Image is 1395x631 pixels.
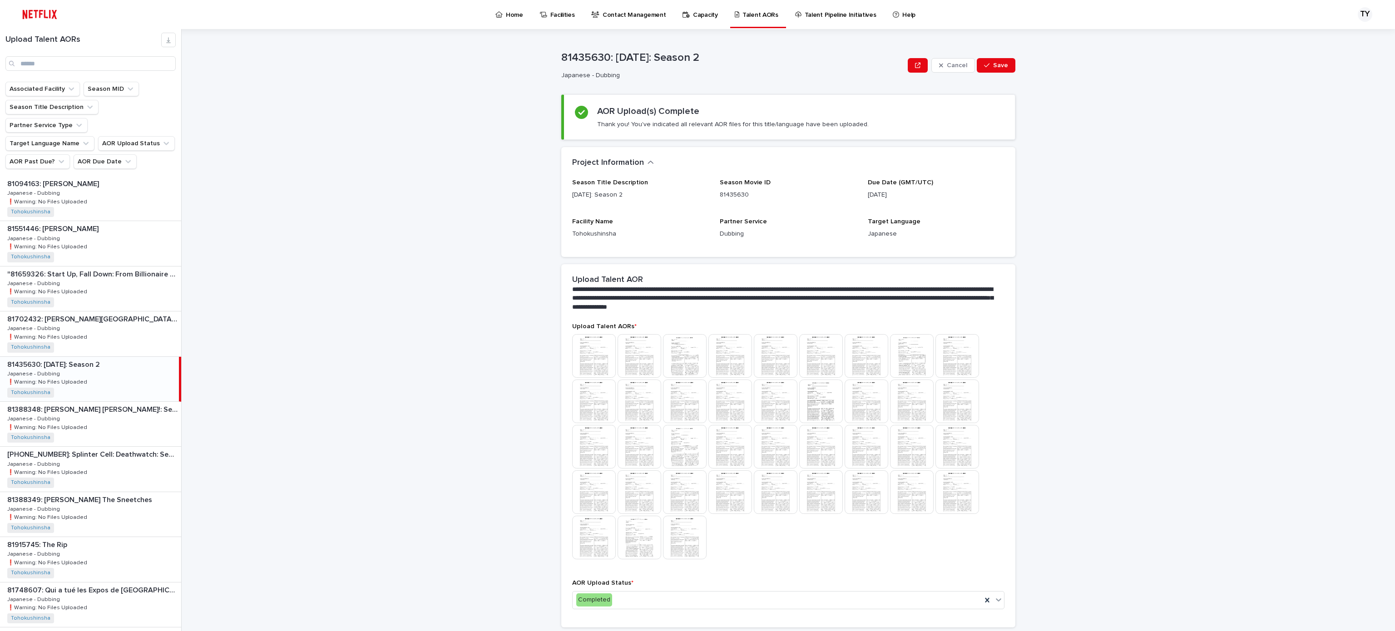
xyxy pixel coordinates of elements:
[7,369,62,377] p: Japanese - Dubbing
[5,154,70,169] button: AOR Past Due?
[868,190,1004,200] p: [DATE]
[7,234,62,242] p: Japanese - Dubbing
[7,279,62,287] p: Japanese - Dubbing
[572,229,709,239] p: Tohokushinsha
[561,51,904,64] p: 81435630: [DATE]: Season 2
[572,275,643,285] h2: Upload Talent AOR
[7,513,89,521] p: ❗️Warning: No Files Uploaded
[7,603,89,611] p: ❗️Warning: No Files Uploaded
[11,299,50,306] a: Tohokushinsha
[7,324,62,332] p: Japanese - Dubbing
[7,178,101,188] p: 81094163: [PERSON_NAME]
[18,5,61,24] img: ifQbXi3ZQGMSEF7WDB7W
[561,72,900,79] p: Japanese - Dubbing
[572,323,637,330] span: Upload Talent AORs
[572,218,613,225] span: Facility Name
[7,558,89,566] p: ❗️Warning: No Files Uploaded
[84,82,139,96] button: Season MID
[868,179,933,186] span: Due Date (GMT/UTC)
[572,158,654,168] button: Project Information
[11,344,50,350] a: Tohokushinsha
[7,359,102,369] p: 81435630: [DATE]: Season 2
[597,106,699,117] h2: AOR Upload(s) Complete
[7,242,89,250] p: ❗️Warning: No Files Uploaded
[868,229,1004,239] p: Japanese
[7,377,89,385] p: ❗️Warning: No Files Uploaded
[5,56,176,71] input: Search
[720,190,856,200] p: 81435630
[7,494,154,504] p: 81388349: [PERSON_NAME] The Sneetches
[7,584,179,595] p: 81748607: Qui a tué les Expos de Montréal? (Who Killed the Montreal Expos?)
[7,332,89,340] p: ❗️Warning: No Files Uploaded
[720,179,771,186] span: Season Movie ID
[7,468,89,476] p: ❗️Warning: No Files Uploaded
[11,209,50,215] a: Tohokushinsha
[572,179,648,186] span: Season Title Description
[5,118,88,133] button: Partner Service Type
[5,82,80,96] button: Associated Facility
[98,136,175,151] button: AOR Upload Status
[11,615,50,621] a: Tohokushinsha
[7,223,100,233] p: 81551446: [PERSON_NAME]
[576,593,612,606] div: Completed
[720,229,856,239] p: Dubbing
[947,62,967,69] span: Cancel
[868,218,920,225] span: Target Language
[572,158,644,168] h2: Project Information
[993,62,1008,69] span: Save
[7,197,89,205] p: ❗️Warning: No Files Uploaded
[11,479,50,486] a: Tohokushinsha
[7,188,62,197] p: Japanese - Dubbing
[572,190,709,200] p: [DATE]: Season 2
[11,254,50,260] a: Tohokushinsha
[5,35,161,45] h1: Upload Talent AORs
[7,539,69,549] p: 81915745: The Rip
[597,120,869,128] p: Thank you! You've indicated all relevant AOR files for this title/language have been uploaded.
[7,595,62,603] p: Japanese - Dubbing
[7,549,62,557] p: Japanese - Dubbing
[7,287,89,295] p: ❗️Warning: No Files Uploaded
[7,449,179,459] p: [PHONE_NUMBER]: Splinter Cell: Deathwatch: Season 1
[7,423,89,431] p: ❗️Warning: No Files Uploaded
[720,218,767,225] span: Partner Service
[977,58,1015,73] button: Save
[11,389,50,396] a: Tohokushinsha
[572,580,633,586] span: AOR Upload Status
[5,100,99,114] button: Season Title Description
[7,313,179,324] p: 81702432: [PERSON_NAME][GEOGRAPHIC_DATA] Trip
[1358,7,1372,22] div: TY
[7,404,179,414] p: 81388348: [PERSON_NAME] [PERSON_NAME]!: Season 1
[7,459,62,468] p: Japanese - Dubbing
[74,154,137,169] button: AOR Due Date
[11,525,50,531] a: Tohokushinsha
[931,58,975,73] button: Cancel
[7,268,179,279] p: "81659326: Start Up, Fall Down: From Billionaire to Convict: Limited Series"
[7,414,62,422] p: Japanese - Dubbing
[5,136,94,151] button: Target Language Name
[7,504,62,513] p: Japanese - Dubbing
[11,434,50,441] a: Tohokushinsha
[11,570,50,576] a: Tohokushinsha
